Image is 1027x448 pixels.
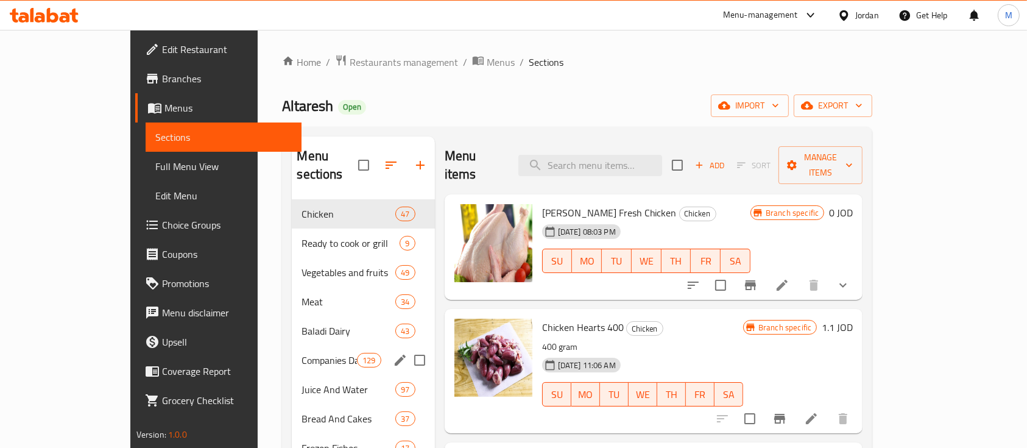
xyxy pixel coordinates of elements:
span: TH [666,252,686,270]
span: MO [577,252,597,270]
span: Edit Menu [155,188,292,203]
span: WE [637,252,657,270]
span: M [1005,9,1012,22]
span: Coverage Report [162,364,292,379]
span: Upsell [162,335,292,349]
span: 43 [396,325,414,337]
span: Vegetables and fruits [302,265,395,280]
h6: 0 JOD [829,204,853,221]
a: Edit Restaurant [135,35,302,64]
div: Ready to cook or grill9 [292,229,434,258]
a: Promotions [135,269,302,298]
div: items [400,236,415,251]
span: Select section [665,152,690,178]
span: [DATE] 11:06 AM [553,360,621,371]
span: 9 [400,238,414,249]
a: Edit menu item [804,411,819,426]
a: Choice Groups [135,210,302,240]
div: Menu-management [723,8,798,23]
div: Meat34 [292,287,434,316]
span: Open [338,102,366,112]
span: Sort sections [376,151,406,180]
span: Bread And Cakes [302,411,395,426]
div: Vegetables and fruits49 [292,258,434,287]
span: Menus [487,55,515,69]
button: TH [657,382,686,407]
div: Juice And Water97 [292,375,434,404]
span: Choice Groups [162,218,292,232]
span: TU [607,252,627,270]
span: Branch specific [753,322,816,333]
button: show more [828,271,858,300]
div: Chicken47 [292,199,434,229]
button: TU [602,249,632,273]
div: Meat [302,294,395,309]
div: Open [338,100,366,115]
span: MO [576,386,595,404]
span: Sections [155,130,292,144]
span: 49 [396,267,414,279]
button: WE [629,382,657,407]
button: SU [542,249,573,273]
span: 34 [396,296,414,308]
button: Manage items [778,146,863,184]
button: FR [686,382,715,407]
a: Full Menu View [146,152,302,181]
a: Branches [135,64,302,93]
div: items [395,294,415,309]
div: Ready to cook or grill [302,236,400,251]
span: Altaresh [282,92,333,119]
span: Juice And Water [302,382,395,397]
a: Menus [135,93,302,123]
a: Sections [146,123,302,152]
button: SA [715,382,743,407]
span: [PERSON_NAME] Fresh Chicken [542,204,677,222]
span: FR [696,252,716,270]
button: delete [799,271,828,300]
img: Chicken Hearts 400 [454,319,532,397]
button: TU [600,382,629,407]
div: Jordan [855,9,879,22]
button: edit [391,351,409,369]
button: WE [632,249,662,273]
span: TH [662,386,681,404]
a: Coupons [135,240,302,269]
button: MO [571,382,600,407]
a: Edit menu item [775,278,789,293]
span: Version: [136,427,166,443]
span: TU [605,386,624,404]
button: sort-choices [679,271,708,300]
button: Branch-specific-item [765,404,794,433]
span: Edit Restaurant [162,42,292,57]
span: Select all sections [351,152,376,178]
span: Chicken [627,322,663,336]
button: Branch-specific-item [736,271,765,300]
span: Select to update [737,406,763,432]
span: SU [548,386,566,404]
span: Menu disclaimer [162,305,292,320]
span: Promotions [162,276,292,291]
button: export [794,94,872,117]
div: Chicken [626,321,663,336]
span: Menus [164,101,292,115]
span: export [803,98,863,113]
div: Bread And Cakes37 [292,404,434,433]
span: SU [548,252,568,270]
img: Al Taresh Fresh Chicken [454,204,532,282]
span: 47 [396,208,414,220]
span: Baladi Dairy [302,324,395,338]
button: MO [572,249,602,273]
span: SA [725,252,746,270]
button: delete [828,404,858,433]
span: Chicken [680,207,716,221]
a: Home [282,55,321,69]
button: SA [721,249,750,273]
span: FR [691,386,710,404]
span: SA [719,386,738,404]
span: Add item [690,156,729,175]
div: items [357,353,381,368]
a: Edit Menu [146,181,302,210]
